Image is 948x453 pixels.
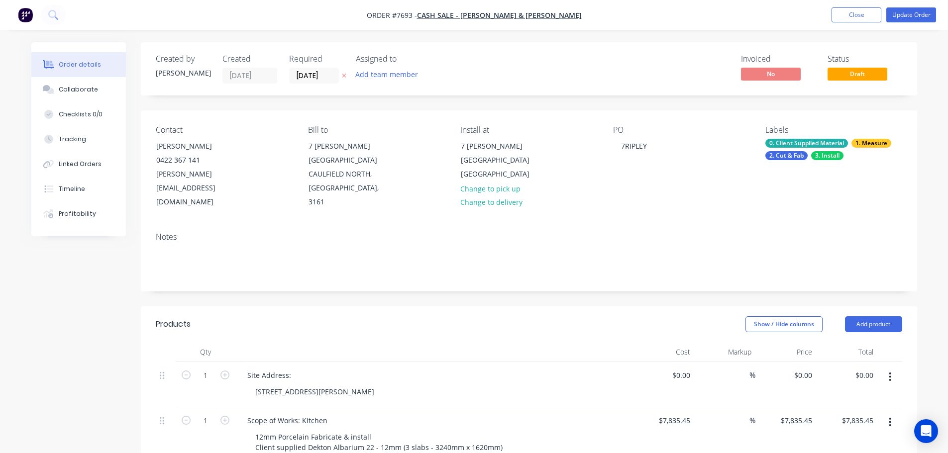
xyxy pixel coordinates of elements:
[148,139,247,209] div: [PERSON_NAME]0422 367 141[PERSON_NAME][EMAIL_ADDRESS][DOMAIN_NAME]
[239,368,299,382] div: Site Address:
[59,160,102,169] div: Linked Orders
[350,68,423,81] button: Add team member
[156,68,211,78] div: [PERSON_NAME]
[755,342,817,362] div: Price
[59,135,86,144] div: Tracking
[765,139,848,148] div: 0. Client Supplied Material
[308,125,444,135] div: Bill to
[156,167,239,209] div: [PERSON_NAME][EMAIL_ADDRESS][DOMAIN_NAME]
[176,342,235,362] div: Qty
[749,369,755,381] span: %
[886,7,936,22] button: Update Order
[811,151,843,160] div: 3. Install
[914,419,938,443] div: Open Intercom Messenger
[749,415,755,426] span: %
[745,316,823,332] button: Show / Hide columns
[613,139,655,153] div: 7RIPLEY
[31,201,126,226] button: Profitability
[59,184,85,193] div: Timeline
[832,7,881,22] button: Close
[765,125,902,135] div: Labels
[31,77,126,102] button: Collaborate
[845,316,902,332] button: Add product
[59,110,103,119] div: Checklists 0/0
[31,102,126,127] button: Checklists 0/0
[452,139,552,181] div: 7 [PERSON_NAME][GEOGRAPHIC_DATA][GEOGRAPHIC_DATA]
[300,139,400,209] div: 7 [PERSON_NAME][GEOGRAPHIC_DATA]CAULFIELD NORTH, [GEOGRAPHIC_DATA], 3161
[694,342,755,362] div: Markup
[828,68,887,80] span: Draft
[455,181,526,195] button: Change to pick up
[31,127,126,152] button: Tracking
[31,52,126,77] button: Order details
[461,139,543,167] div: 7 [PERSON_NAME][GEOGRAPHIC_DATA]
[460,125,597,135] div: Install at
[741,54,816,64] div: Invoiced
[247,384,382,399] div: [STREET_ADDRESS][PERSON_NAME]
[239,413,335,428] div: Scope of Works: Kitchen
[59,85,98,94] div: Collaborate
[367,10,417,20] span: Order #7693 -
[765,151,808,160] div: 2. Cut & Fab
[289,54,344,64] div: Required
[633,342,695,362] div: Cost
[156,318,191,330] div: Products
[222,54,277,64] div: Created
[356,68,423,81] button: Add team member
[828,54,902,64] div: Status
[309,139,391,167] div: 7 [PERSON_NAME][GEOGRAPHIC_DATA]
[851,139,891,148] div: 1. Measure
[18,7,33,22] img: Factory
[156,153,239,167] div: 0422 367 141
[31,152,126,177] button: Linked Orders
[156,232,902,242] div: Notes
[417,10,582,20] a: Cash Sale - [PERSON_NAME] & [PERSON_NAME]
[816,342,877,362] div: Total
[59,60,101,69] div: Order details
[31,177,126,201] button: Timeline
[356,54,455,64] div: Assigned to
[309,167,391,209] div: CAULFIELD NORTH, [GEOGRAPHIC_DATA], 3161
[455,195,527,209] button: Change to delivery
[156,125,292,135] div: Contact
[156,139,239,153] div: [PERSON_NAME]
[156,54,211,64] div: Created by
[59,209,96,218] div: Profitability
[461,167,543,181] div: [GEOGRAPHIC_DATA]
[741,68,801,80] span: No
[613,125,749,135] div: PO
